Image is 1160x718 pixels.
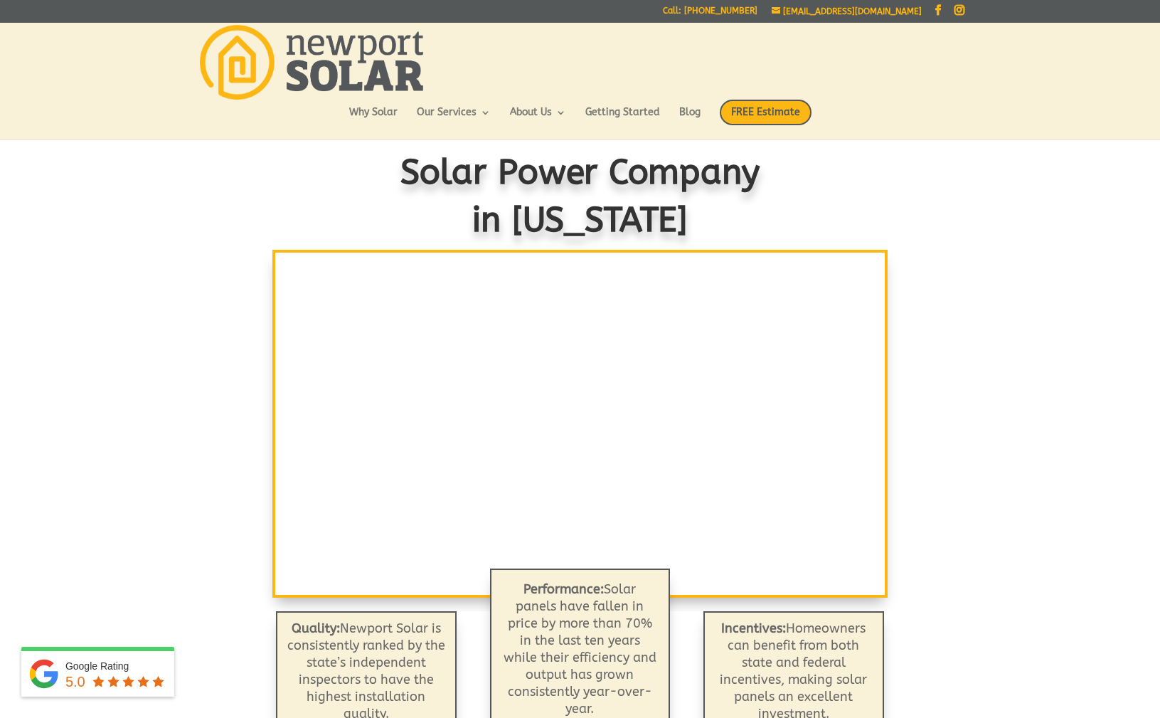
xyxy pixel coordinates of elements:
[510,107,566,132] a: About Us
[292,621,340,636] strong: Quality:
[200,25,423,100] img: Newport Solar | Solar Energy Optimized.
[400,153,760,241] span: Solar Power Company in [US_STATE]
[417,107,491,132] a: Our Services
[772,6,922,16] a: [EMAIL_ADDRESS][DOMAIN_NAME]
[679,107,701,132] a: Blog
[720,100,812,139] a: FREE Estimate
[502,581,659,717] p: Solar panels have fallen in price by more than 70% in the last ten years while their efficiency a...
[523,581,604,597] b: Performance:
[275,253,884,596] img: Solar Modules: Roof Mounted
[663,6,757,21] a: Call: [PHONE_NUMBER]
[65,659,167,673] div: Google Rating
[65,674,85,690] span: 5.0
[349,107,398,132] a: Why Solar
[721,621,786,636] strong: Incentives:
[585,107,660,132] a: Getting Started
[720,100,812,125] span: FREE Estimate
